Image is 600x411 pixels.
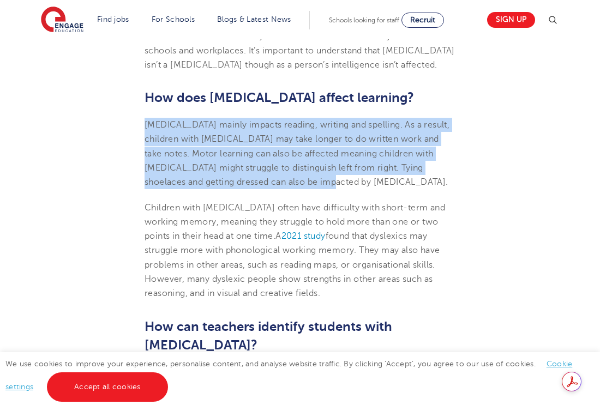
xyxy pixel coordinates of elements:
a: Find jobs [97,15,129,23]
a: Blogs & Latest News [217,15,291,23]
span: A [275,231,281,241]
a: 2021 study [281,231,326,241]
b: How does [MEDICAL_DATA] affect learning? [145,90,414,105]
a: Sign up [487,12,535,28]
a: Recruit [401,13,444,28]
a: For Schools [152,15,195,23]
b: How can teachers identify students with [MEDICAL_DATA]? [145,319,392,353]
span: Children with [MEDICAL_DATA] often have difficulty with short-term and working memory, meaning th... [145,203,445,241]
span: Recruit [410,16,435,24]
img: Engage Education [41,7,83,34]
span: [MEDICAL_DATA] mainly impacts reading, writing and spelling. As a result, children with [MEDICAL_... [145,120,449,187]
span: We use cookies to improve your experience, personalise content, and analyse website traffic. By c... [5,360,572,391]
a: Accept all cookies [47,372,168,402]
span: Schools looking for staff [329,16,399,24]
